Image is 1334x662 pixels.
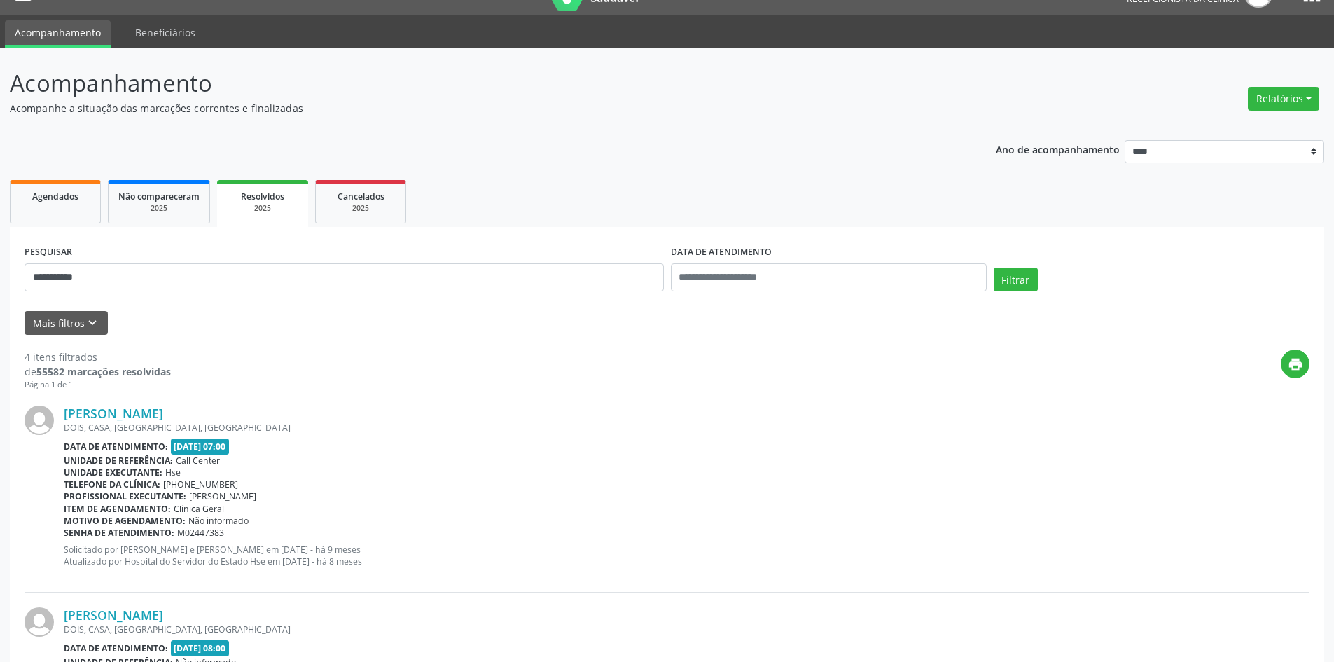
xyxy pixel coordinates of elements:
div: de [25,364,171,379]
div: DOIS, CASA, [GEOGRAPHIC_DATA], [GEOGRAPHIC_DATA] [64,422,1309,434]
b: Senha de atendimento: [64,527,174,539]
button: print [1281,350,1309,378]
i: print [1288,357,1303,372]
b: Motivo de agendamento: [64,515,186,527]
img: img [25,607,54,637]
button: Relatórios [1248,87,1319,111]
p: Acompanhe a situação das marcações correntes e finalizadas [10,101,930,116]
p: Solicitado por [PERSON_NAME] e [PERSON_NAME] em [DATE] - há 9 meses Atualizado por Hospital do Se... [64,544,1309,567]
span: [DATE] 08:00 [171,640,230,656]
span: [DATE] 07:00 [171,439,230,455]
b: Data de atendimento: [64,441,168,453]
b: Telefone da clínica: [64,478,160,490]
img: img [25,406,54,435]
span: Agendados [32,191,78,202]
span: [PERSON_NAME] [189,490,256,502]
span: Não informado [188,515,249,527]
b: Profissional executante: [64,490,186,502]
span: [PHONE_NUMBER] [163,478,238,490]
div: 2025 [326,203,396,214]
b: Unidade de referência: [64,455,173,467]
span: Não compareceram [118,191,200,202]
a: [PERSON_NAME] [64,607,163,623]
span: Clinica Geral [174,503,224,515]
b: Item de agendamento: [64,503,171,515]
strong: 55582 marcações resolvidas [36,365,171,378]
label: DATA DE ATENDIMENTO [671,242,772,263]
div: DOIS, CASA, [GEOGRAPHIC_DATA], [GEOGRAPHIC_DATA] [64,623,1309,635]
span: Resolvidos [241,191,284,202]
b: Unidade executante: [64,467,162,478]
button: Filtrar [994,268,1038,291]
div: 2025 [227,203,298,214]
div: Página 1 de 1 [25,379,171,391]
button: Mais filtroskeyboard_arrow_down [25,311,108,336]
a: Acompanhamento [5,20,111,48]
p: Ano de acompanhamento [996,140,1120,158]
div: 4 itens filtrados [25,350,171,364]
span: Cancelados [338,191,384,202]
span: M02447383 [177,527,224,539]
div: 2025 [118,203,200,214]
a: [PERSON_NAME] [64,406,163,421]
b: Data de atendimento: [64,642,168,654]
label: PESQUISAR [25,242,72,263]
i: keyboard_arrow_down [85,315,100,331]
a: Beneficiários [125,20,205,45]
span: Hse [165,467,181,478]
p: Acompanhamento [10,66,930,101]
span: Call Center [176,455,220,467]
